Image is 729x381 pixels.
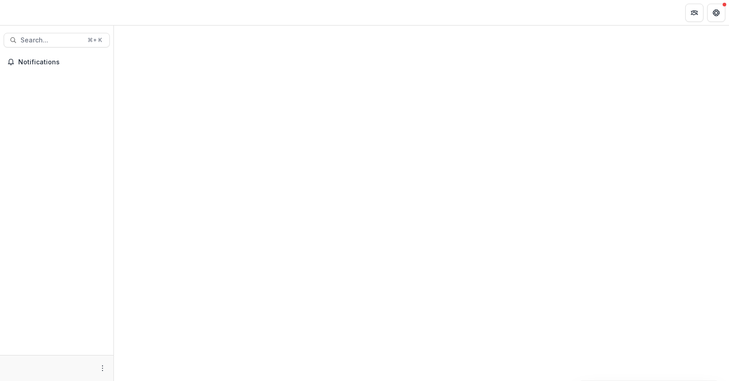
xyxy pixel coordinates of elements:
[707,4,725,22] button: Get Help
[97,363,108,374] button: More
[18,58,106,66] span: Notifications
[21,37,82,44] span: Search...
[685,4,703,22] button: Partners
[86,35,104,45] div: ⌘ + K
[118,6,156,19] nav: breadcrumb
[4,33,110,47] button: Search...
[4,55,110,69] button: Notifications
